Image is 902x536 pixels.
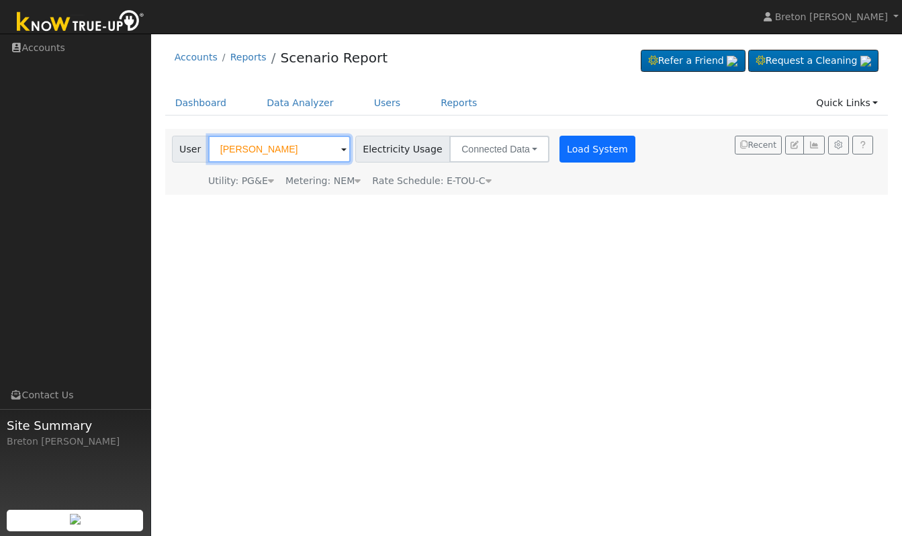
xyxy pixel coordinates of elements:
[828,136,849,154] button: Settings
[449,136,549,163] button: Connected Data
[775,11,888,22] span: Breton [PERSON_NAME]
[165,91,237,116] a: Dashboard
[860,56,871,66] img: retrieve
[10,7,151,38] img: Know True-Up
[735,136,782,154] button: Recent
[852,136,873,154] a: Help Link
[355,136,450,163] span: Electricity Usage
[208,136,351,163] input: Select a User
[641,50,746,73] a: Refer a Friend
[175,52,218,62] a: Accounts
[748,50,878,73] a: Request a Cleaning
[280,50,388,66] a: Scenario Report
[285,174,361,188] div: Metering: NEM
[230,52,267,62] a: Reports
[7,435,144,449] div: Breton [PERSON_NAME]
[431,91,487,116] a: Reports
[372,175,491,186] span: Alias: H2ETOUCN
[208,174,274,188] div: Utility: PG&E
[785,136,804,154] button: Edit User
[806,91,888,116] a: Quick Links
[364,91,411,116] a: Users
[70,514,81,525] img: retrieve
[727,56,737,66] img: retrieve
[172,136,209,163] span: User
[559,136,636,163] button: Load System
[803,136,824,154] button: Multi-Series Graph
[7,416,144,435] span: Site Summary
[257,91,344,116] a: Data Analyzer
